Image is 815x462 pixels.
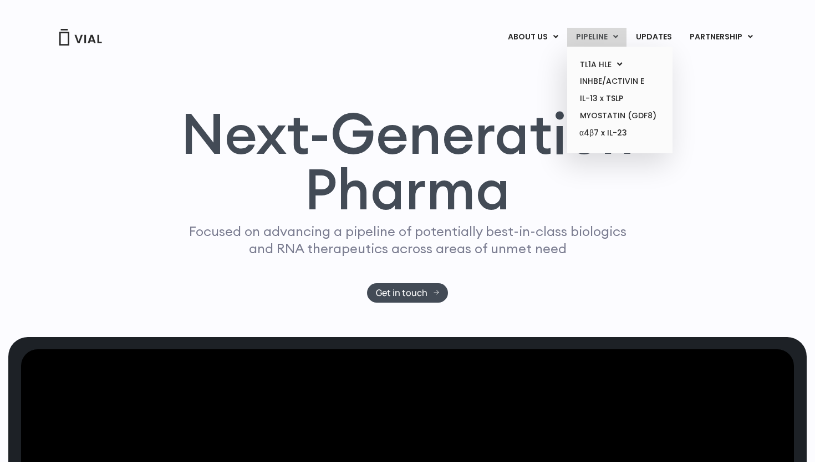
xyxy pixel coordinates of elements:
a: INHBE/ACTIVIN E [571,73,668,90]
a: α4β7 x IL-23 [571,124,668,142]
a: TL1A HLEMenu Toggle [571,56,668,73]
a: IL-13 x TSLP [571,90,668,107]
a: PARTNERSHIPMenu Toggle [681,28,762,47]
a: Get in touch [367,283,449,303]
span: Get in touch [376,289,427,297]
a: MYOSTATIN (GDF8) [571,107,668,124]
h1: Next-Generation Pharma [167,106,648,218]
p: Focused on advancing a pipeline of potentially best-in-class biologics and RNA therapeutics acros... [184,223,631,257]
a: UPDATES [627,28,680,47]
img: Vial Logo [58,29,103,46]
a: ABOUT USMenu Toggle [499,28,567,47]
a: PIPELINEMenu Toggle [567,28,626,47]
